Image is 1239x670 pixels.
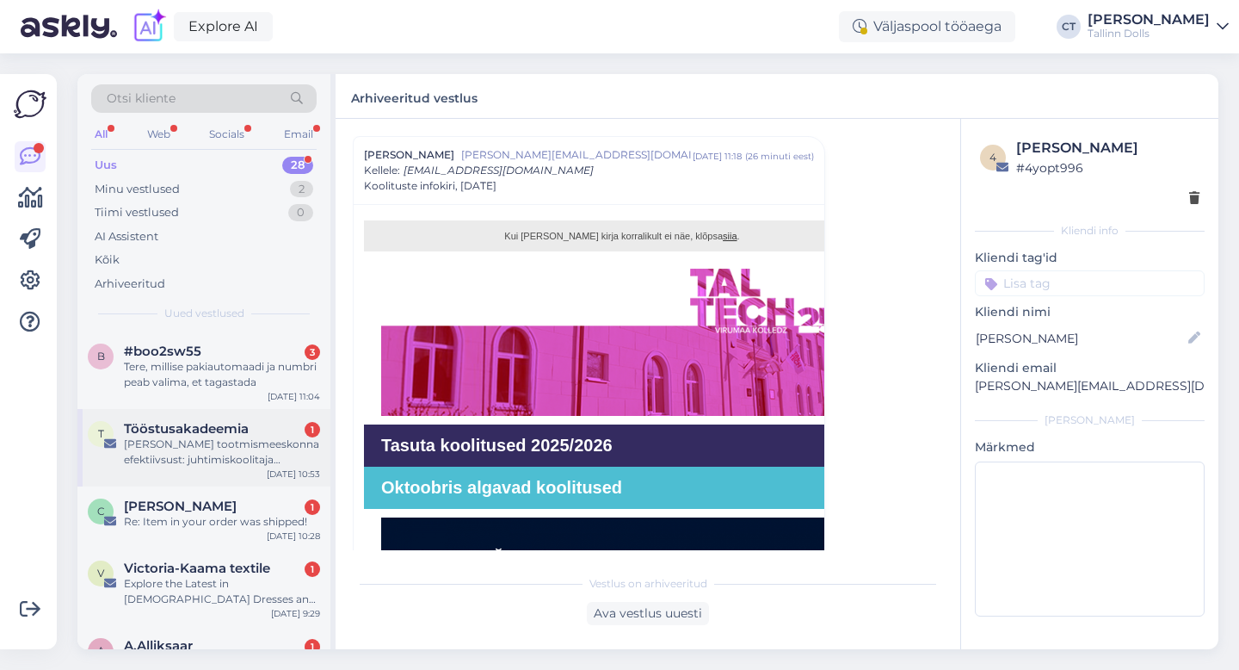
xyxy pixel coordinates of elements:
[975,223,1205,239] div: Kliendi info
[364,164,400,177] span: Kellele :
[124,561,270,576] span: Victoria-Kaama textile
[174,12,273,41] a: Explore AI
[305,561,320,577] div: 1
[1088,13,1229,40] a: [PERSON_NAME]Tallinn Dolls
[839,11,1015,42] div: Väljaspool tööaega
[95,251,120,269] div: Kõik
[95,204,179,221] div: Tiimi vestlused
[206,123,248,146] div: Socials
[723,231,737,241] a: siia
[975,413,1205,428] div: [PERSON_NAME]
[404,164,594,177] span: [EMAIL_ADDRESS][DOMAIN_NAME]
[124,499,237,514] span: Cathy Sommer
[1088,27,1210,40] div: Tallinn Dolls
[97,350,105,363] span: b
[95,276,165,293] div: Arhiveeritud
[290,181,313,198] div: 2
[1088,13,1210,27] div: [PERSON_NAME]
[381,229,863,243] p: Kui [PERSON_NAME] kirja korralikult ei näe, klõpsa .
[95,181,180,198] div: Minu vestlused
[975,303,1205,321] p: Kliendi nimi
[97,567,104,580] span: V
[589,576,707,592] span: Vestlus on arhiveeritud
[91,123,111,146] div: All
[305,344,320,360] div: 3
[351,84,478,108] label: Arhiveeritud vestlus
[989,151,996,164] span: 4
[305,639,320,654] div: 1
[124,638,193,654] span: A.Alliksaar
[131,9,167,45] img: explore-ai
[282,157,313,174] div: 28
[364,147,454,163] span: [PERSON_NAME]
[976,329,1185,348] input: Lisa nimi
[461,147,693,163] span: [PERSON_NAME][EMAIL_ADDRESS][DOMAIN_NAME]
[164,306,244,321] span: Uued vestlused
[124,421,249,437] span: Tööstusakadeemia
[144,123,174,146] div: Web
[288,204,313,221] div: 0
[1057,15,1081,39] div: CT
[95,157,117,174] div: Uus
[381,478,622,497] strong: Oktoobris algavad koolitused
[97,644,105,657] span: A
[107,90,176,108] span: Otsi kliente
[14,88,46,121] img: Askly Logo
[693,150,742,163] div: [DATE] 11:18
[124,514,320,530] div: Re: Item in your order was shipped!
[975,270,1205,296] input: Lisa tag
[975,377,1205,395] p: [PERSON_NAME][EMAIL_ADDRESS][DOMAIN_NAME]
[98,427,104,440] span: T
[280,123,317,146] div: Email
[124,344,201,359] span: #boo2sw55
[975,359,1205,377] p: Kliendi email
[381,436,613,455] strong: Tasuta koolitused 2025/2026
[267,530,320,543] div: [DATE] 10:28
[305,422,320,437] div: 1
[268,390,320,403] div: [DATE] 11:04
[267,468,320,481] div: [DATE] 10:53
[124,359,320,390] div: Tere, millise pakiautomaadi ja numbri peab valima, et tagastada
[95,228,158,245] div: AI Assistent
[124,576,320,607] div: Explore the Latest in [DEMOGRAPHIC_DATA] Dresses and Blouses at Tallinn Dolls Ltd. C/O
[305,499,320,515] div: 1
[745,150,814,163] div: ( 26 minuti eest )
[124,437,320,468] div: [PERSON_NAME] tootmismeeskonna efektiivsust: juhtimiskoolitaja [PERSON_NAME] [DATE]-[DATE]
[975,249,1205,267] p: Kliendi tag'id
[97,505,105,518] span: C
[587,602,709,625] div: Ava vestlus uuesti
[364,178,496,194] span: Koolituste infokiri, [DATE]
[975,438,1205,456] p: Märkmed
[1016,158,1199,177] div: # 4yopt996
[1016,138,1199,158] div: [PERSON_NAME]
[271,607,320,620] div: [DATE] 9:29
